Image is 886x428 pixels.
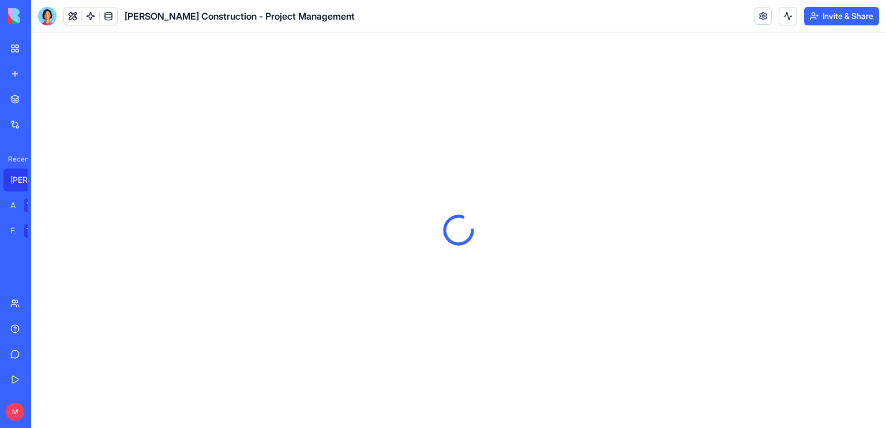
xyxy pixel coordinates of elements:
[10,174,43,186] div: [PERSON_NAME] Construction - Project Management
[24,224,43,238] div: TRY
[10,225,16,236] div: Feedback Form
[125,9,355,23] span: [PERSON_NAME] Construction - Project Management
[10,200,16,211] div: AI Logo Generator
[3,155,28,164] span: Recent
[8,8,80,24] img: logo
[804,7,879,25] button: Invite & Share
[6,403,24,421] span: M
[24,198,43,212] div: TRY
[3,194,50,217] a: AI Logo GeneratorTRY
[3,168,50,192] a: [PERSON_NAME] Construction - Project Management
[3,219,50,242] a: Feedback FormTRY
